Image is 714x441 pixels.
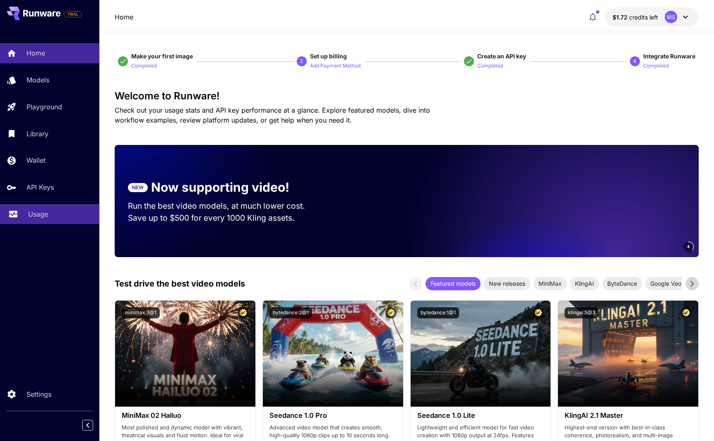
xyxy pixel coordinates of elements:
[310,60,361,70] button: Add Payment Method
[385,307,397,318] button: Certified Model – Vetted for best performance and includes a commercial license.
[238,307,249,318] button: Certified Model – Vetted for best performance and includes a commercial license.
[115,12,133,22] nav: breadcrumb
[115,106,430,124] span: Check out your usage stats and API key performance at a glance. Explore featured models, dive int...
[558,301,698,407] img: alt
[26,75,49,85] p: Models
[665,11,677,23] div: MS
[417,412,544,419] h3: Seedance 1.0 Lite
[122,412,249,419] h3: MiniMax 02 Hailuo
[565,412,692,419] h3: KlingAI 2.1 Master
[64,11,82,17] span: TRIAL
[151,178,289,197] p: Now supporting video!
[602,279,642,288] span: ByteDance
[263,301,403,407] img: alt
[269,307,312,318] button: bytedance:2@1
[131,60,157,70] button: Completed
[26,155,46,165] p: Wallet
[115,12,133,22] a: Home
[300,58,303,65] p: 2
[570,279,599,288] span: KlingAI
[426,277,481,290] div: Featured models
[128,212,321,224] p: Save up to $500 for every 1000 Kling assets.
[132,184,144,191] p: NEW
[28,209,48,219] p: Usage
[643,53,695,60] span: Integrate Runware
[534,279,567,288] span: MiniMax
[82,420,93,431] button: Collapse sidebar
[680,307,692,318] button: Certified Model – Vetted for best performance and includes a commercial license.
[26,102,62,112] p: Playground
[629,14,658,21] span: credits left
[533,307,544,318] button: Certified Model – Vetted for best performance and includes a commercial license.
[565,307,599,318] button: klingai:5@3
[613,13,658,22] div: $1.7221
[26,129,48,139] p: Library
[64,9,82,19] span: Add your payment card to enable full platform functionality.
[534,277,567,290] div: MiniMax
[115,277,245,290] p: Test drive the best video models
[310,62,361,70] p: Add Payment Method
[645,277,686,290] div: Google Veo
[604,7,699,27] button: $1.7221MS
[613,14,629,21] span: $1.72
[643,62,669,70] p: Completed
[26,48,45,58] p: Home
[131,62,157,70] p: Completed
[570,277,599,290] div: KlingAI
[115,301,255,407] img: alt
[269,412,397,419] h3: Seedance 1.0 Pro
[477,53,526,60] span: Create an API key
[310,53,347,60] span: Set up billing
[645,279,686,288] span: Google Veo
[26,389,51,399] p: Settings
[89,418,99,433] div: Collapse sidebar
[484,279,530,288] span: New releases
[602,277,642,290] div: ByteDance
[426,279,481,288] span: Featured models
[477,60,503,70] button: Completed
[643,60,669,70] button: Completed
[26,182,54,192] p: API Keys
[633,58,636,65] p: 4
[484,277,530,290] div: New releases
[687,243,690,250] span: 4
[411,301,551,407] img: alt
[128,200,321,212] p: Run the best video models, at much lower cost.
[417,307,459,318] button: bytedance:1@1
[122,307,160,318] button: minimax:3@1
[115,90,699,102] h3: Welcome to Runware!
[131,53,193,60] span: Make your first image
[477,62,503,70] p: Completed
